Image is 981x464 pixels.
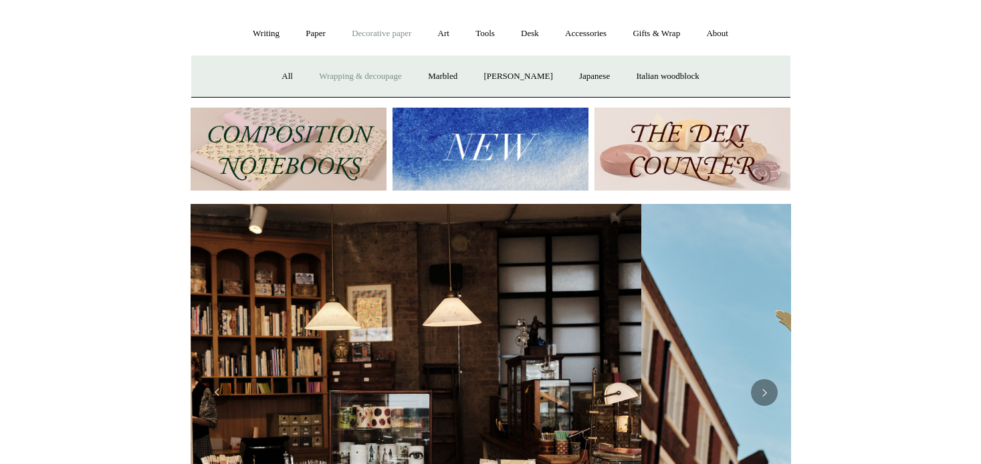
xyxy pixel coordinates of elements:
a: Desk [509,16,551,51]
a: Italian woodblock [624,59,711,94]
a: Gifts & Wrap [621,16,692,51]
a: Wrapping & decoupage [307,59,414,94]
a: About [694,16,740,51]
a: Writing [241,16,292,51]
button: Previous [204,379,231,406]
a: Tools [463,16,507,51]
img: 202302 Composition ledgers.jpg__PID:69722ee6-fa44-49dd-a067-31375e5d54ec [191,108,387,191]
img: New.jpg__PID:f73bdf93-380a-4a35-bcfe-7823039498e1 [393,108,588,191]
a: [PERSON_NAME] [471,59,564,94]
img: The Deli Counter [594,108,790,191]
a: Paper [294,16,338,51]
a: Marbled [416,59,469,94]
a: All [269,59,305,94]
a: Decorative paper [340,16,423,51]
a: Accessories [553,16,619,51]
a: Japanese [567,59,622,94]
button: Next [751,379,778,406]
a: Art [426,16,461,51]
